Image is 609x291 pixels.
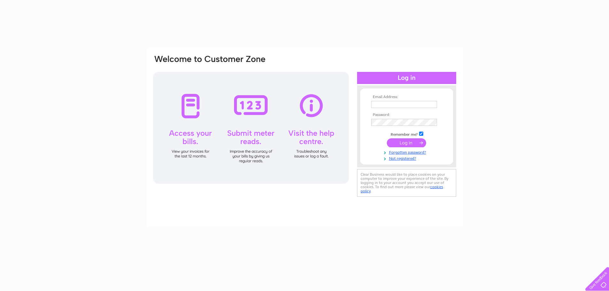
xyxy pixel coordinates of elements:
th: Password: [370,113,444,117]
th: Email Address: [370,95,444,99]
td: Remember me? [370,131,444,137]
div: Clear Business would like to place cookies on your computer to improve your experience of the sit... [357,169,456,197]
input: Submit [387,138,426,147]
a: cookies policy [361,185,443,193]
a: Forgotten password? [371,149,444,155]
a: Not registered? [371,155,444,161]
